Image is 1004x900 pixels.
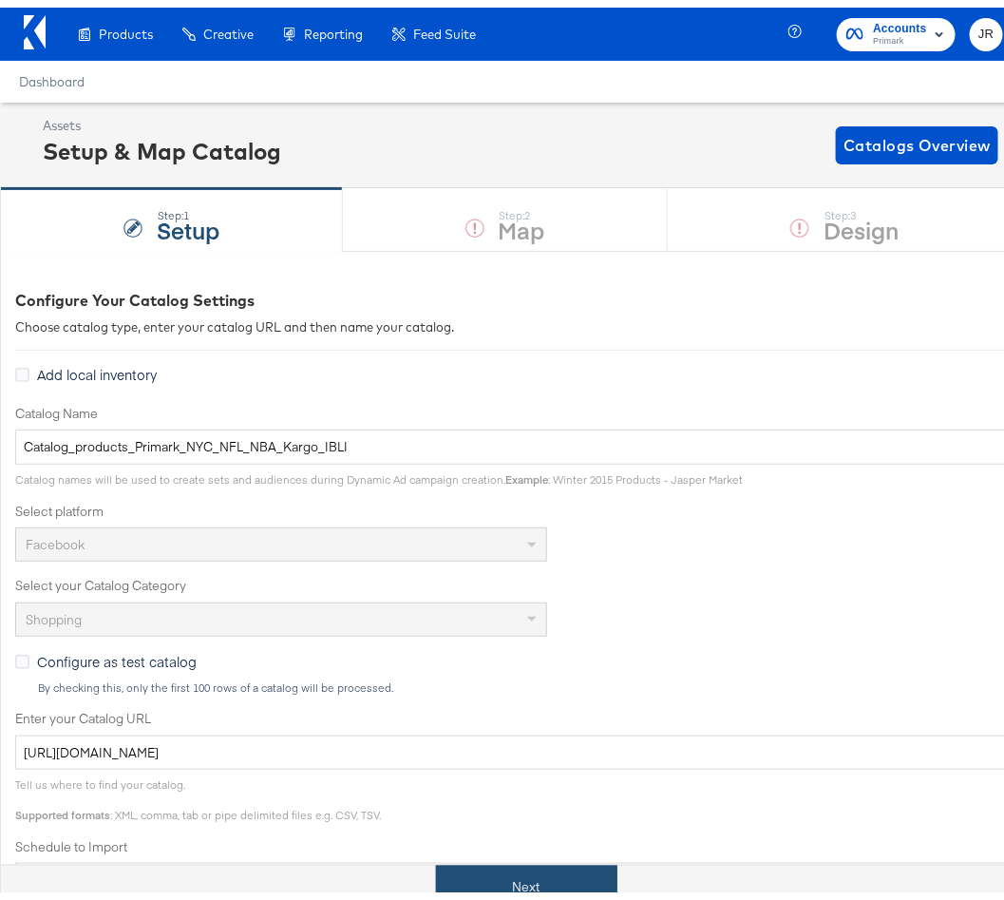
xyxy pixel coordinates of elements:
a: Dashboard [19,67,85,82]
span: Configure as test catalog [37,644,197,663]
span: Accounts [873,11,927,31]
span: Primark [873,27,927,42]
span: Feed Suite [413,19,476,34]
strong: Example [505,465,548,479]
button: Catalogs Overview [836,119,998,157]
div: Assets [43,109,281,127]
span: Reporting [304,19,363,34]
span: Catalog names will be used to create sets and audiences during Dynamic Ad campaign creation. : Wi... [15,465,743,479]
span: Facebook [26,528,85,546]
span: Shopping [26,603,82,621]
span: Products [99,19,153,34]
span: JR [977,16,995,38]
span: Creative [203,19,254,34]
button: JR [970,10,1003,44]
strong: Setup [157,206,219,238]
div: Setup & Map Catalog [43,127,281,160]
div: Step: 1 [157,201,219,215]
button: AccountsPrimark [837,10,956,44]
span: Catalogs Overview [843,124,991,151]
span: Add local inventory [37,357,157,376]
strong: Supported formats [15,800,110,814]
span: Tell us where to find your catalog. : XML, comma, tab or pipe delimited files e.g. CSV, TSV. [15,770,381,814]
